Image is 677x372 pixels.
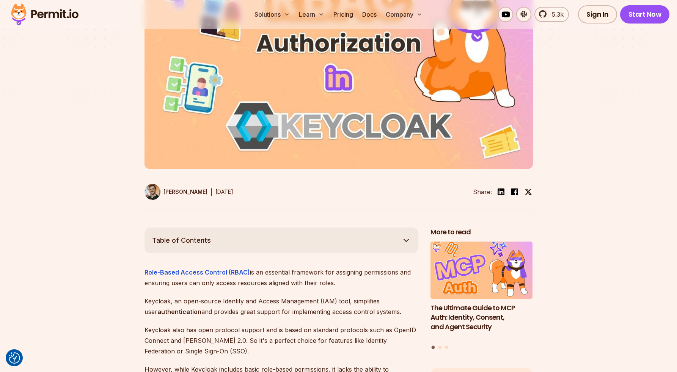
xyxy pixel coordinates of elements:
button: Go to slide 2 [438,346,441,349]
button: Go to slide 3 [445,346,448,349]
img: Daniel Bass [145,184,160,200]
img: twitter [525,188,532,196]
img: Permit logo [8,2,82,27]
a: Sign In [578,5,617,24]
a: The Ultimate Guide to MCP Auth: Identity, Consent, and Agent SecurityThe Ultimate Guide to MCP Au... [430,242,533,341]
h3: The Ultimate Guide to MCP Auth: Identity, Consent, and Agent Security [430,303,533,331]
a: Role-Based Access Control (RBAC) [145,268,250,276]
span: Table of Contents [152,235,211,246]
p: is an essential framework for assigning permissions and ensuring users can only access resources ... [145,267,418,288]
span: 5.3k [547,10,564,19]
button: Company [383,7,426,22]
li: Share: [473,187,492,196]
p: Keycloak also has open protocol support and is based on standard protocols such as OpenID Connect... [145,325,418,356]
button: Go to slide 1 [432,346,435,349]
a: Start Now [620,5,670,24]
time: [DATE] [215,188,233,195]
button: Table of Contents [145,228,418,253]
a: 5.3k [534,7,569,22]
a: [PERSON_NAME] [145,184,207,200]
li: 1 of 3 [430,242,533,341]
p: Keycloak, an open-source Identity and Access Management (IAM) tool, simplifies user and provides ... [145,296,418,317]
button: Solutions [251,7,293,22]
button: Learn [296,7,327,22]
div: | [210,187,212,196]
a: Pricing [330,7,356,22]
a: Docs [359,7,380,22]
strong: authentication [157,308,201,315]
img: facebook [510,187,519,196]
button: Consent Preferences [9,352,20,364]
img: linkedin [496,187,506,196]
img: The Ultimate Guide to MCP Auth: Identity, Consent, and Agent Security [430,242,533,299]
div: Posts [430,242,533,350]
img: Revisit consent button [9,352,20,364]
h2: More to read [430,228,533,237]
p: [PERSON_NAME] [163,188,207,196]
